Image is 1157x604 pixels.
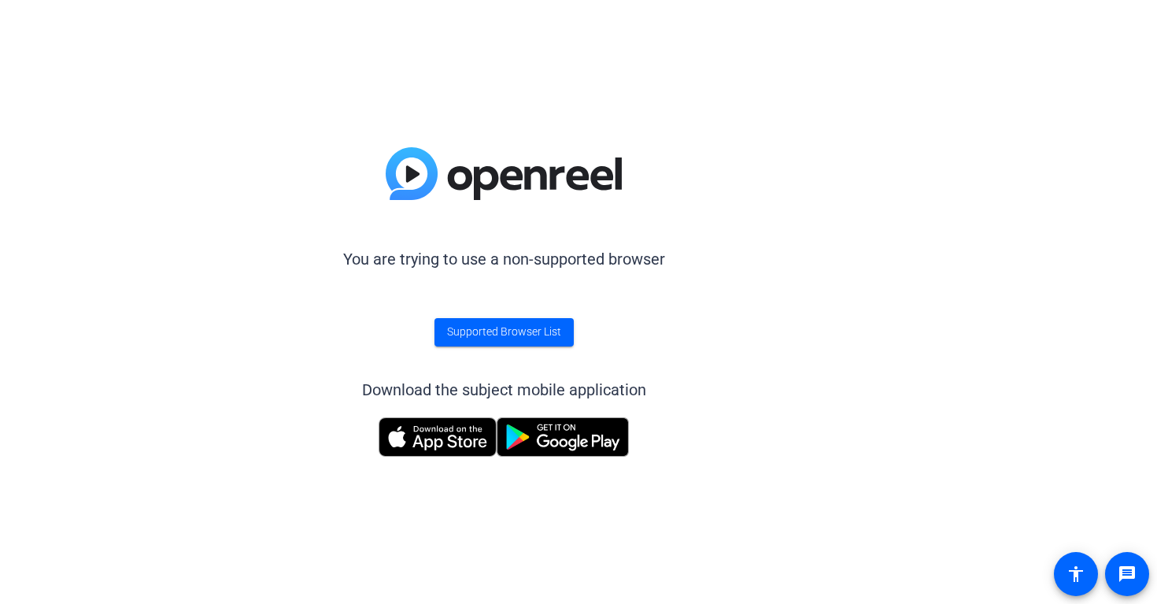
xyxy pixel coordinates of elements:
[386,147,622,199] img: blue-gradient.svg
[379,417,497,457] img: Download on the App Store
[362,378,646,402] div: Download the subject mobile application
[343,247,665,271] p: You are trying to use a non-supported browser
[434,318,574,346] a: Supported Browser List
[1066,565,1085,584] mat-icon: accessibility
[497,417,629,457] img: Get it on Google Play
[447,324,561,340] span: Supported Browser List
[1118,565,1137,584] mat-icon: message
